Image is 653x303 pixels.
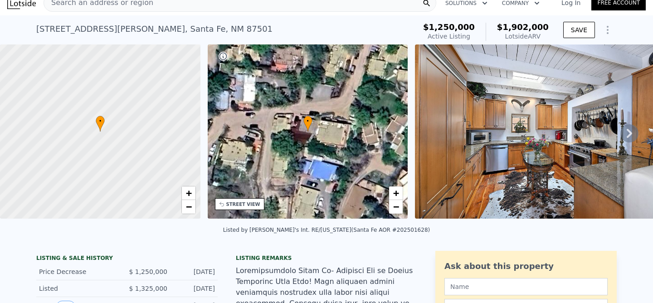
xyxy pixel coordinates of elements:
[223,227,430,233] div: Listed by [PERSON_NAME]'s Int. RE/[US_STATE] (Santa Fe AOR #202501628)
[36,254,218,264] div: LISTING & SALE HISTORY
[96,116,105,132] div: •
[389,200,403,214] a: Zoom out
[226,201,260,208] div: STREET VIEW
[303,116,312,132] div: •
[182,186,195,200] a: Zoom in
[563,22,595,38] button: SAVE
[185,201,191,212] span: −
[175,284,215,293] div: [DATE]
[423,22,475,32] span: $1,250,000
[497,22,549,32] span: $1,902,000
[236,254,417,262] div: Listing remarks
[444,278,608,295] input: Name
[36,23,273,35] div: [STREET_ADDRESS][PERSON_NAME] , Santa Fe , NM 87501
[389,186,403,200] a: Zoom in
[182,200,195,214] a: Zoom out
[303,117,312,125] span: •
[185,187,191,199] span: +
[39,267,120,276] div: Price Decrease
[129,268,167,275] span: $ 1,250,000
[497,32,549,41] div: Lotside ARV
[129,285,167,292] span: $ 1,325,000
[444,260,608,273] div: Ask about this property
[393,201,399,212] span: −
[175,267,215,276] div: [DATE]
[96,117,105,125] span: •
[39,284,120,293] div: Listed
[393,187,399,199] span: +
[599,21,617,39] button: Show Options
[428,33,470,40] span: Active Listing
